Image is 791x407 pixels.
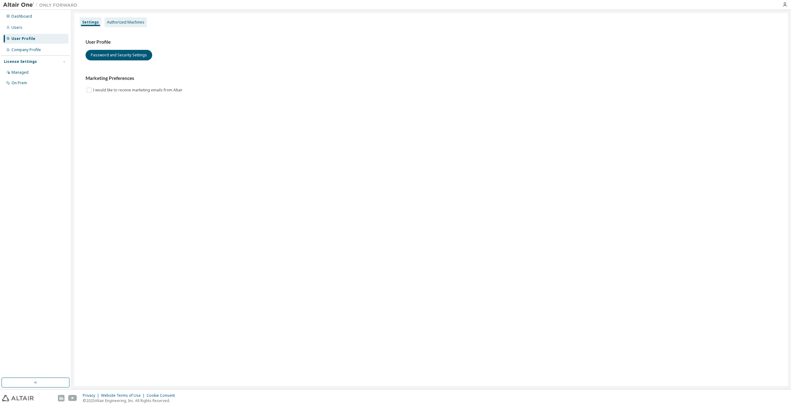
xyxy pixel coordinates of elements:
[86,75,777,81] h3: Marketing Preferences
[86,50,152,60] button: Password and Security Settings
[83,393,101,398] div: Privacy
[11,25,22,30] div: Users
[2,395,34,401] img: altair_logo.svg
[93,86,184,94] label: I would like to receive marketing emails from Altair
[11,81,27,85] div: On Prem
[147,393,179,398] div: Cookie Consent
[101,393,147,398] div: Website Terms of Use
[58,395,64,401] img: linkedin.svg
[3,2,81,8] img: Altair One
[107,20,144,25] div: Authorized Machines
[82,20,99,25] div: Settings
[4,59,37,64] div: License Settings
[86,39,777,45] h3: User Profile
[11,70,29,75] div: Managed
[11,36,35,41] div: User Profile
[11,14,32,19] div: Dashboard
[11,47,41,52] div: Company Profile
[68,395,77,401] img: youtube.svg
[83,398,179,403] p: © 2025 Altair Engineering, Inc. All Rights Reserved.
